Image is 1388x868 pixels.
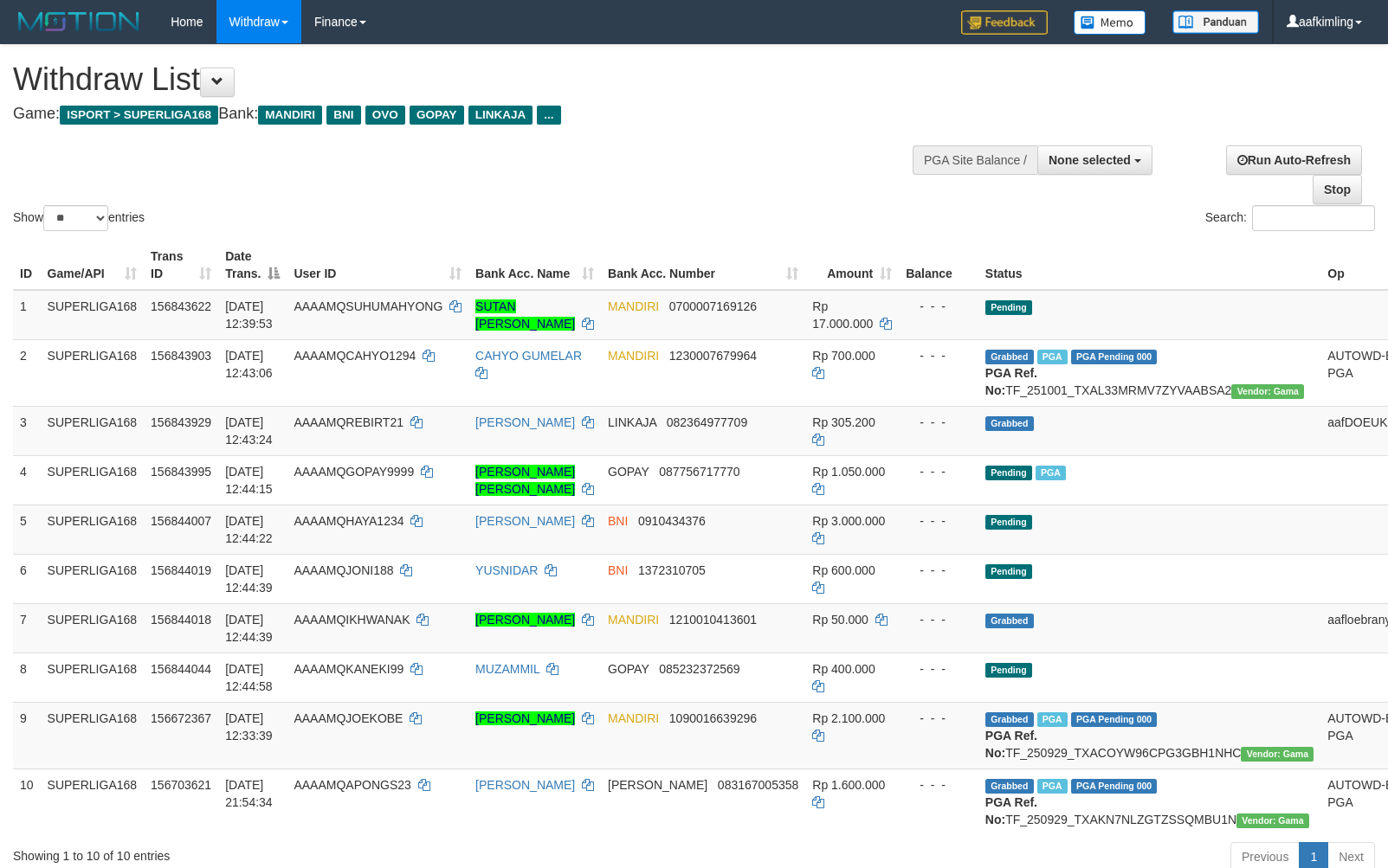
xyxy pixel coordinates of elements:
th: User ID: activate to sort column ascending [287,241,468,290]
td: TF_251001_TXAL33MRMV7ZYVAABSA2 [978,339,1320,406]
span: Grabbed [985,712,1034,727]
span: Rp 400.000 [812,662,875,676]
span: Copy 1090016639296 to clipboard [669,711,757,725]
div: - - - [906,710,972,727]
span: GOPAY [608,465,649,479]
span: Copy 083167005358 to clipboard [718,778,798,792]
span: Rp 600.000 [812,563,875,577]
a: Stop [1313,175,1362,204]
div: - - - [906,298,972,315]
span: GOPAY [608,662,649,676]
span: [DATE] 12:44:58 [225,662,273,693]
td: SUPERLIGA168 [41,505,145,554]
span: AAAAMQHAYA1234 [294,514,403,528]
span: Marked by aafchhiseyha [1036,466,1066,480]
a: [PERSON_NAME] [475,514,575,528]
span: Grabbed [985,416,1034,431]
span: Rp 2.100.000 [812,711,885,725]
td: 8 [13,653,41,702]
span: Grabbed [985,350,1034,364]
span: [DATE] 12:39:53 [225,299,273,331]
b: PGA Ref. No: [985,729,1037,760]
div: - - - [906,660,972,678]
span: Rp 1.050.000 [812,465,885,479]
span: Copy 082364977709 to clipboard [667,415,747,429]
span: MANDIRI [608,349,659,363]
span: LINKAJA [468,106,533,125]
td: 9 [13,702,41,768]
th: Bank Acc. Name: activate to sort column ascending [468,241,601,290]
button: None selected [1037,145,1152,175]
td: 3 [13,406,41,455]
td: SUPERLIGA168 [41,406,145,455]
span: Marked by aafsengchandara [1037,712,1068,727]
a: [PERSON_NAME] [475,778,575,792]
td: 5 [13,505,41,554]
div: - - - [906,776,972,794]
span: 156843622 [151,299,211,313]
span: 156672367 [151,711,211,725]
td: 10 [13,768,41,835]
td: SUPERLIGA168 [41,768,145,835]
span: BNI [608,514,628,528]
td: TF_250929_TXAKN7NLZGTZSSQMBU1N [978,768,1320,835]
span: ... [537,106,560,125]
td: 1 [13,290,41,340]
span: AAAAMQJONI188 [294,563,393,577]
td: SUPERLIGA168 [41,455,145,505]
span: Copy 087756717770 to clipboard [659,465,739,479]
th: Status [978,241,1320,290]
span: 156844007 [151,514,211,528]
span: AAAAMQCAHYO1294 [294,349,416,363]
b: PGA Ref. No: [985,366,1037,397]
input: Search: [1252,205,1375,231]
span: [DATE] 12:44:39 [225,563,273,595]
span: 156843903 [151,349,211,363]
span: BNI [326,106,360,125]
span: Marked by aafchhiseyha [1037,779,1068,794]
span: AAAAMQAPONGS23 [294,778,410,792]
span: Rp 50.000 [812,613,868,627]
div: - - - [906,512,972,530]
span: [DATE] 12:33:39 [225,711,273,743]
span: AAAAMQSUHUMAHYONG [294,299,442,313]
img: Feedback.jpg [961,10,1048,35]
span: Copy 1210010413601 to clipboard [669,613,757,627]
span: Rp 17.000.000 [812,299,873,331]
span: Pending [985,515,1032,530]
div: - - - [906,611,972,628]
span: GOPAY [410,106,464,125]
span: [DATE] 12:44:15 [225,465,273,496]
span: Rp 700.000 [812,349,875,363]
div: - - - [906,414,972,431]
h4: Game: Bank: [13,106,908,123]
span: [DATE] 12:44:39 [225,613,273,644]
label: Search: [1205,205,1375,231]
a: MUZAMMIL [475,662,539,676]
td: SUPERLIGA168 [41,290,145,340]
div: Showing 1 to 10 of 10 entries [13,840,565,865]
th: Amount: activate to sort column ascending [805,241,899,290]
span: Vendor URL: https://trx31.1velocity.biz [1241,747,1314,762]
span: Pending [985,300,1032,315]
td: SUPERLIGA168 [41,702,145,768]
td: 6 [13,554,41,603]
a: YUSNIDAR [475,563,538,577]
span: Rp 3.000.000 [812,514,885,528]
a: [PERSON_NAME] [475,415,575,429]
a: [PERSON_NAME] [475,613,575,627]
span: Grabbed [985,614,1034,628]
span: Grabbed [985,779,1034,794]
td: TF_250929_TXACOYW96CPG3GBH1NHC [978,702,1320,768]
span: Pending [985,564,1032,579]
span: Vendor URL: https://trx31.1velocity.biz [1231,384,1304,399]
span: [PERSON_NAME] [608,778,707,792]
span: AAAAMQJOEKOBE [294,711,403,725]
span: Pending [985,466,1032,480]
td: SUPERLIGA168 [41,339,145,406]
span: MANDIRI [608,613,659,627]
span: 156843995 [151,465,211,479]
span: Copy 1230007679964 to clipboard [669,349,757,363]
a: Run Auto-Refresh [1226,145,1362,175]
td: 2 [13,339,41,406]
